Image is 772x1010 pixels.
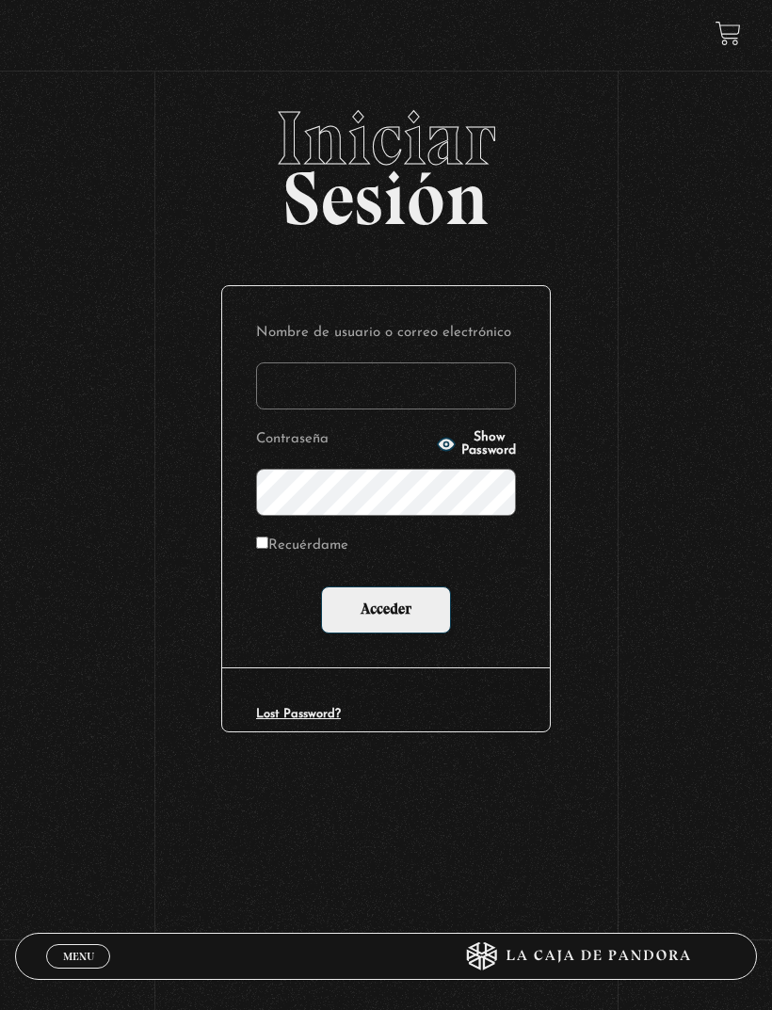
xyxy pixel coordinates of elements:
[15,101,756,221] h2: Sesión
[256,426,431,454] label: Contraseña
[63,951,94,962] span: Menu
[256,533,348,560] label: Recuérdame
[15,101,756,176] span: Iniciar
[321,586,451,633] input: Acceder
[56,967,101,980] span: Cerrar
[461,431,516,457] span: Show Password
[256,708,341,720] a: Lost Password?
[437,431,516,457] button: Show Password
[716,20,741,45] a: View your shopping cart
[256,537,268,549] input: Recuérdame
[256,320,516,347] label: Nombre de usuario o correo electrónico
